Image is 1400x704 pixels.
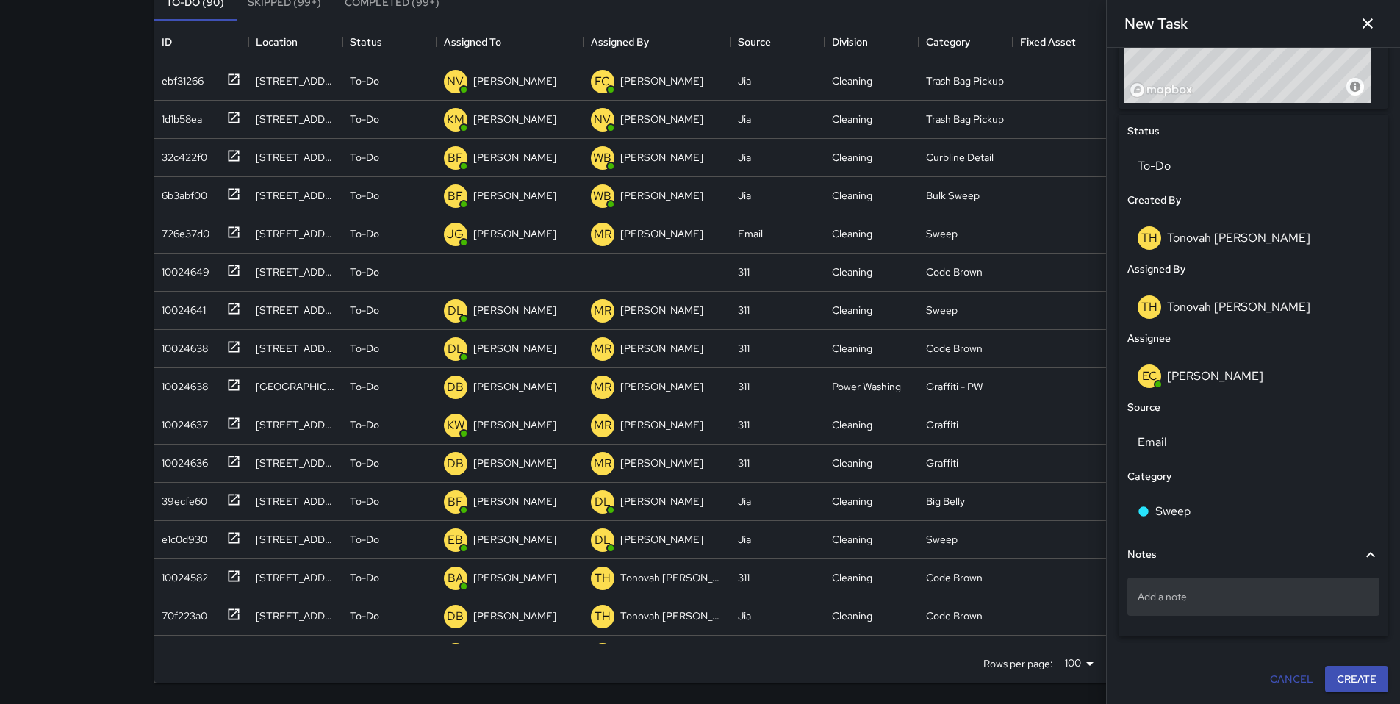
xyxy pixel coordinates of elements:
[620,188,703,203] p: [PERSON_NAME]
[256,226,335,241] div: 1234 Howard Street
[832,494,872,509] div: Cleaning
[832,417,872,432] div: Cleaning
[738,73,751,88] div: Jia
[620,150,703,165] p: [PERSON_NAME]
[156,259,209,279] div: 10024649
[594,417,611,434] p: MR
[473,494,556,509] p: [PERSON_NAME]
[256,150,335,165] div: 260 Clara Street
[620,570,723,585] p: Tonovah [PERSON_NAME]
[620,532,703,547] p: [PERSON_NAME]
[832,112,872,126] div: Cleaning
[594,111,611,129] p: NV
[350,73,379,88] p: To-Do
[594,455,611,473] p: MR
[620,73,703,88] p: [PERSON_NAME]
[593,187,611,205] p: WB
[248,21,342,62] div: Location
[738,417,750,432] div: 311
[350,379,379,394] p: To-Do
[926,112,1004,126] div: Trash Bag Pickup
[473,303,556,317] p: [PERSON_NAME]
[926,494,965,509] div: Big Belly
[447,226,464,243] p: JG
[156,603,207,623] div: 70f223a0
[591,21,649,62] div: Assigned By
[738,570,750,585] div: 311
[448,149,463,167] p: BF
[447,455,464,473] p: DB
[473,73,556,88] p: [PERSON_NAME]
[448,570,464,587] p: BA
[156,526,207,547] div: e1c0d930
[832,21,868,62] div: Division
[832,532,872,547] div: Cleaning
[156,641,205,661] div: 10024515
[350,226,379,241] p: To-Do
[156,488,207,509] div: 39ecfe60
[620,303,703,317] p: [PERSON_NAME]
[1020,21,1076,62] div: Fixed Asset
[595,608,611,625] p: TH
[832,303,872,317] div: Cleaning
[620,379,703,394] p: [PERSON_NAME]
[350,608,379,623] p: To-Do
[256,112,335,126] div: 140 7th Street
[832,73,872,88] div: Cleaning
[832,570,872,585] div: Cleaning
[473,532,556,547] p: [PERSON_NAME]
[448,302,464,320] p: DL
[256,341,335,356] div: 155 9th Street
[256,570,335,585] div: 155 Harriet Street
[156,450,208,470] div: 10024636
[926,570,983,585] div: Code Brown
[594,302,611,320] p: MR
[620,341,703,356] p: [PERSON_NAME]
[156,373,208,394] div: 10024638
[738,456,750,470] div: 311
[926,21,970,62] div: Category
[156,144,207,165] div: 32c422f0
[156,68,204,88] div: ebf31266
[595,493,611,511] p: DL
[926,303,958,317] div: Sweep
[832,341,872,356] div: Cleaning
[738,226,763,241] div: Email
[350,265,379,279] p: To-Do
[350,456,379,470] p: To-Do
[447,111,464,129] p: KM
[832,226,872,241] div: Cleaning
[342,21,437,62] div: Status
[473,570,556,585] p: [PERSON_NAME]
[473,188,556,203] p: [PERSON_NAME]
[738,494,751,509] div: Jia
[162,21,172,62] div: ID
[738,608,751,623] div: Jia
[448,340,464,358] p: DL
[593,149,611,167] p: WB
[444,21,501,62] div: Assigned To
[156,297,206,317] div: 10024641
[256,188,335,203] div: 243 Shipley Street
[926,265,983,279] div: Code Brown
[832,188,872,203] div: Cleaning
[926,188,980,203] div: Bulk Sweep
[738,532,751,547] div: Jia
[473,341,556,356] p: [PERSON_NAME]
[620,494,703,509] p: [PERSON_NAME]
[738,379,750,394] div: 311
[738,188,751,203] div: Jia
[437,21,584,62] div: Assigned To
[473,226,556,241] p: [PERSON_NAME]
[350,570,379,585] p: To-Do
[350,494,379,509] p: To-Do
[256,417,335,432] div: 1097 Howard Street
[350,112,379,126] p: To-Do
[448,187,463,205] p: BF
[447,608,464,625] p: DB
[447,417,464,434] p: KW
[256,73,335,88] div: 1190 Bryant Street
[595,531,611,549] p: DL
[156,412,208,432] div: 10024637
[738,341,750,356] div: 311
